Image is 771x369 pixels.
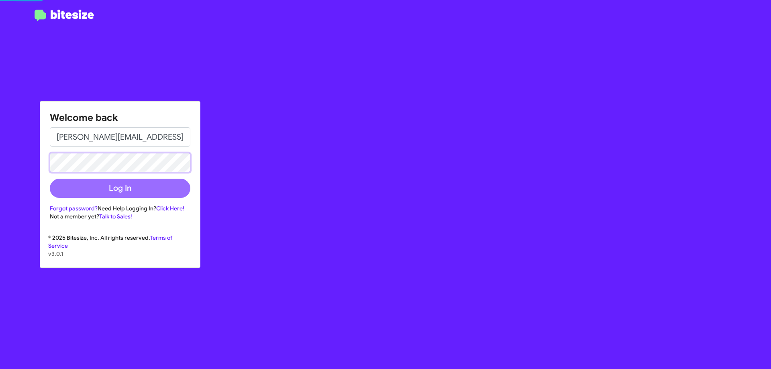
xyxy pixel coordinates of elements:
[50,204,190,212] div: Need Help Logging In?
[50,205,98,212] a: Forgot password?
[50,127,190,147] input: Email address
[50,212,190,220] div: Not a member yet?
[50,111,190,124] h1: Welcome back
[99,213,132,220] a: Talk to Sales!
[40,234,200,267] div: © 2025 Bitesize, Inc. All rights reserved.
[48,250,192,258] p: v3.0.1
[50,179,190,198] button: Log In
[156,205,184,212] a: Click Here!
